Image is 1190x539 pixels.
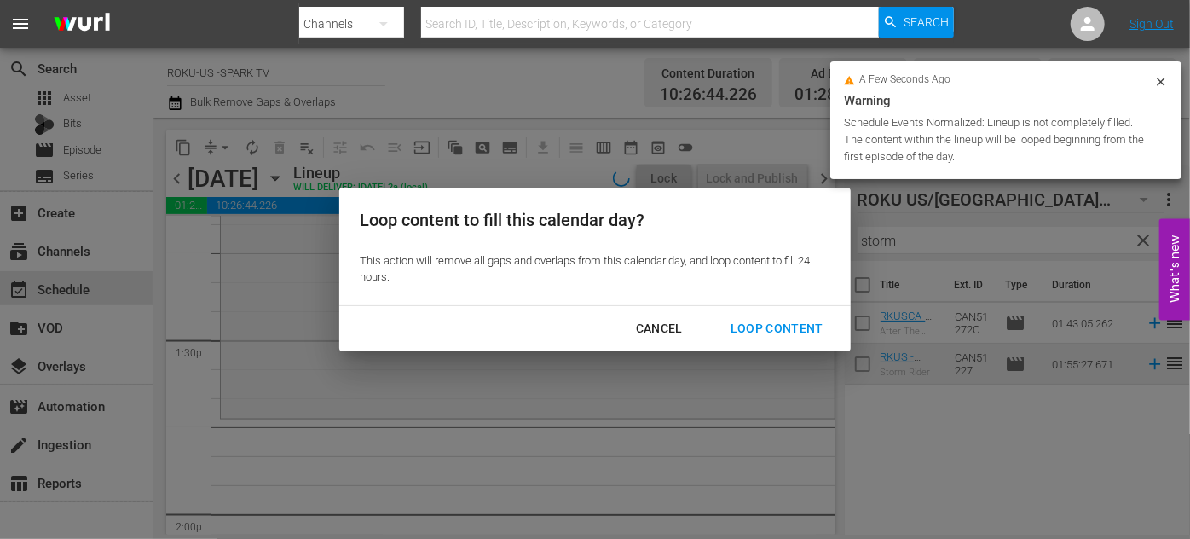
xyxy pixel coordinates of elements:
[622,318,696,339] div: Cancel
[860,73,951,87] span: a few seconds ago
[615,313,703,345] button: Cancel
[904,7,949,38] span: Search
[844,114,1150,165] div: Schedule Events Normalized: Lineup is not completely filled. The content within the lineup will b...
[844,90,1168,111] div: Warning
[41,4,123,44] img: ans4CAIJ8jUAAAAAAAAAAAAAAAAAAAAAAAAgQb4GAAAAAAAAAAAAAAAAAAAAAAAAJMjXAAAAAAAAAAAAAAAAAAAAAAAAgAT5G...
[717,318,837,339] div: Loop Content
[10,14,31,34] span: menu
[710,313,844,345] button: Loop Content
[1159,219,1190,321] button: Open Feedback Widget
[360,253,820,285] div: This action will remove all gaps and overlaps from this calendar day, and loop content to fill 24...
[1129,17,1174,31] a: Sign Out
[360,208,820,233] div: Loop content to fill this calendar day?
